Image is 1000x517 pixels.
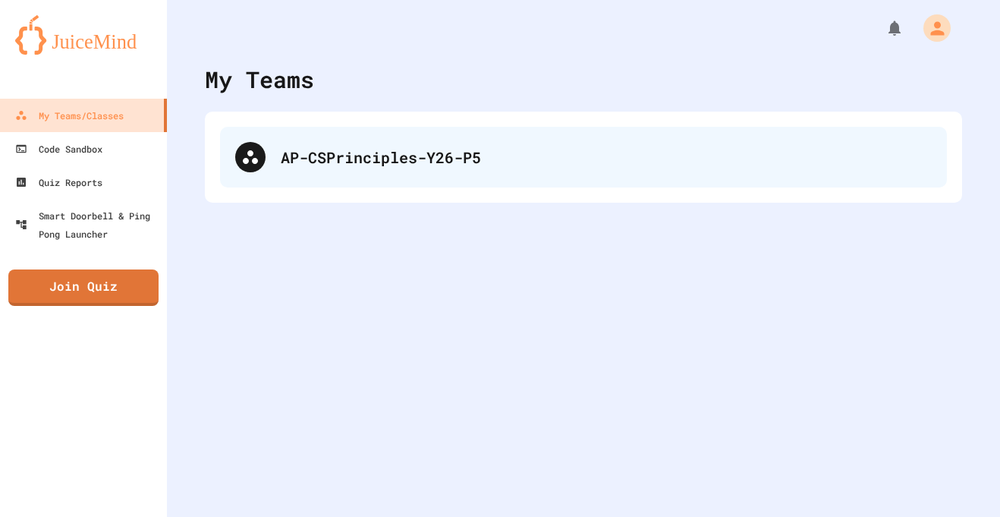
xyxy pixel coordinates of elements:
div: My Notifications [857,15,907,41]
div: AP-CSPrinciples-Y26-P5 [281,146,932,169]
div: My Teams/Classes [15,106,124,125]
div: Quiz Reports [15,173,102,191]
div: My Teams [205,62,314,96]
div: Smart Doorbell & Ping Pong Launcher [15,206,161,243]
div: AP-CSPrinciples-Y26-P5 [220,127,947,188]
img: logo-orange.svg [15,15,152,55]
div: My Account [907,11,954,46]
div: Code Sandbox [15,140,102,158]
a: Join Quiz [8,270,159,306]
